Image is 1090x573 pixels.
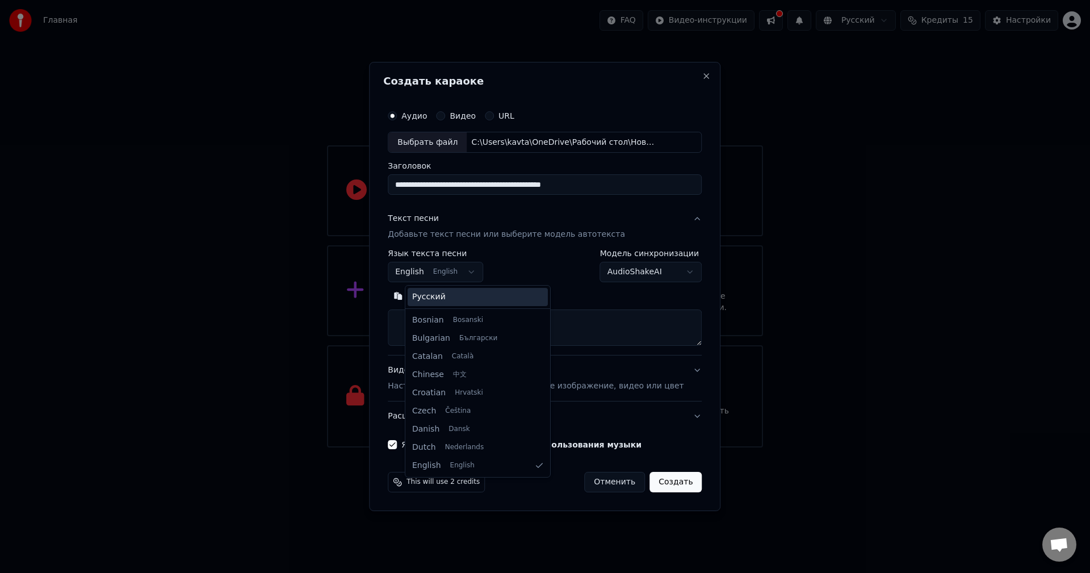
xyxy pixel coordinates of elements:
span: Dutch [412,442,436,453]
span: Croatian [412,387,446,399]
span: English [450,461,475,470]
span: Bosanski [453,316,483,325]
span: Czech [412,405,436,417]
span: Bosnian [412,315,444,326]
span: Dansk [448,425,469,434]
span: Catalan [412,351,443,362]
span: Български [459,334,497,343]
span: Bulgarian [412,333,450,344]
span: 中文 [453,370,467,379]
span: Danish [412,424,439,435]
span: Čeština [445,407,471,416]
span: Русский [412,291,446,303]
span: Nederlands [445,443,484,452]
span: Chinese [412,369,444,380]
span: Hrvatski [455,388,483,398]
span: Català [452,352,473,361]
span: English [412,460,441,471]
